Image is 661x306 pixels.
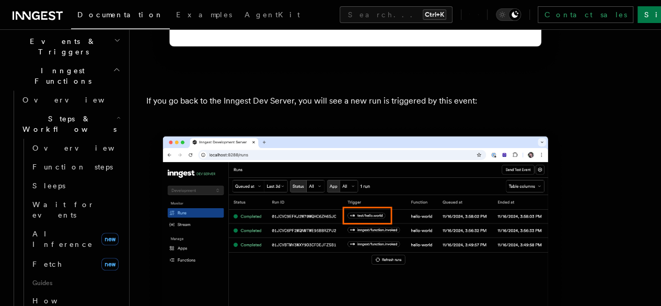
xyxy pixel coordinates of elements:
[176,10,232,19] span: Examples
[32,200,95,219] span: Wait for events
[77,10,164,19] span: Documentation
[28,176,123,195] a: Sleeps
[28,275,123,291] span: Guides
[18,90,123,109] a: Overview
[423,9,446,20] kbd: Ctrl+K
[28,254,123,275] a: Fetchnew
[22,96,130,104] span: Overview
[32,260,63,268] span: Fetch
[18,109,123,139] button: Steps & Workflows
[101,258,119,270] span: new
[496,8,521,21] button: Toggle dark mode
[101,233,119,245] span: new
[8,32,123,61] button: Events & Triggers
[8,36,114,57] span: Events & Triggers
[71,3,170,29] a: Documentation
[8,65,113,86] span: Inngest Functions
[340,6,453,23] button: Search...Ctrl+K
[170,3,238,28] a: Examples
[32,230,93,248] span: AI Inference
[32,163,113,171] span: Function steps
[238,3,306,28] a: AgentKit
[538,6,633,23] a: Contact sales
[245,10,300,19] span: AgentKit
[18,114,117,134] span: Steps & Workflows
[32,144,140,152] span: Overview
[28,195,123,224] a: Wait for events
[32,182,65,190] span: Sleeps
[28,157,123,176] a: Function steps
[8,61,123,90] button: Inngest Functions
[146,94,564,108] p: If you go back to the Inngest Dev Server, you will see a new run is triggered by this event:
[28,139,123,157] a: Overview
[28,224,123,254] a: AI Inferencenew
